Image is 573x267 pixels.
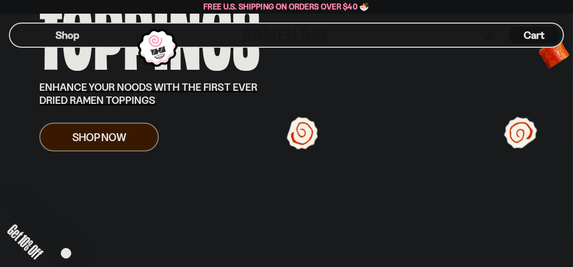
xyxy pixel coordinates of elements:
a: Shop Now [39,123,159,152]
div: Cart [509,24,560,47]
button: Close teaser [61,248,71,259]
u: ENHANCE YOUR NOODS WITH THE FIRST EVER DRIED RAMEN TOPPINGS [39,81,257,106]
span: Get 10% Off [5,221,46,262]
a: Shop [56,27,79,44]
span: Shop Now [72,132,126,143]
span: Shop [56,28,79,42]
button: Mobile Menu Trigger [26,31,40,40]
span: Cart [524,29,545,41]
span: Free U.S. Shipping on Orders over $40 🍜 [203,2,370,12]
